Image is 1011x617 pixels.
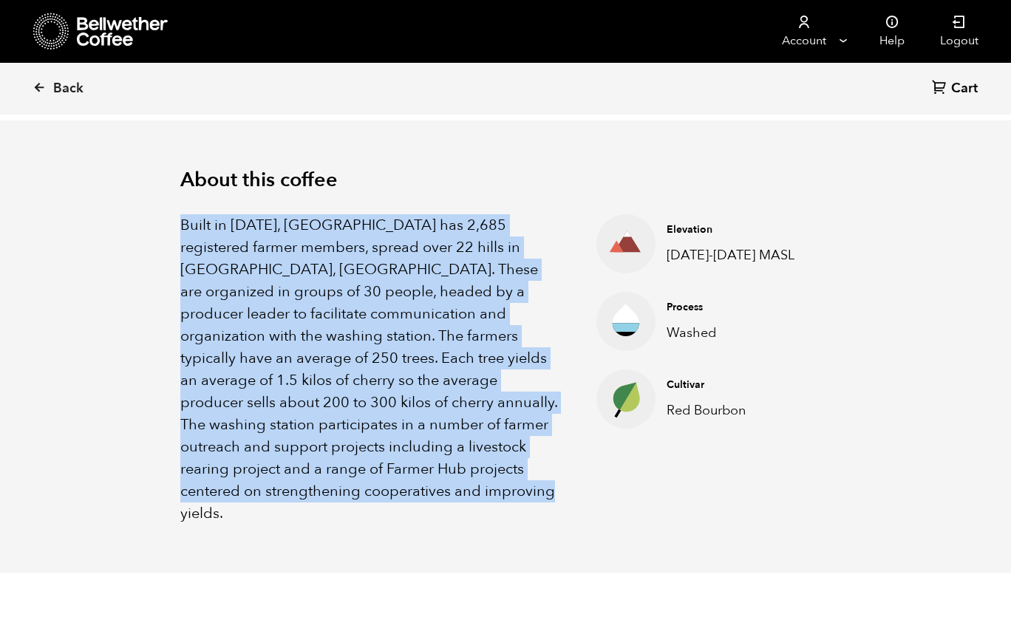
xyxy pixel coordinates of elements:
[667,300,807,315] h4: Process
[180,214,559,525] p: Built in [DATE], [GEOGRAPHIC_DATA] has 2,685 registered farmer members, spread over 22 hills in [...
[53,80,84,98] span: Back
[180,168,831,192] h2: About this coffee
[667,222,807,237] h4: Elevation
[667,378,807,392] h4: Cultivar
[932,79,981,99] a: Cart
[951,80,978,98] span: Cart
[667,400,807,420] p: Red Bourbon
[667,245,807,265] p: [DATE]-[DATE] MASL
[667,323,807,343] p: Washed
